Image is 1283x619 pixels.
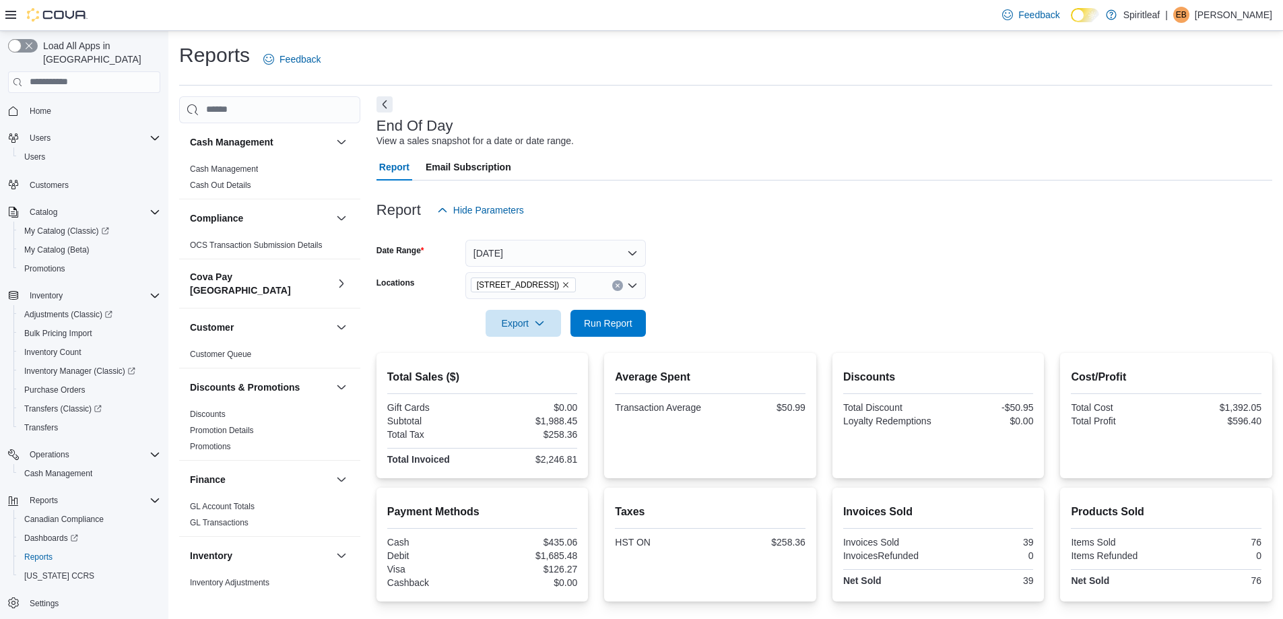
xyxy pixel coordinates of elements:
a: Purchase Orders [19,382,91,398]
span: Customers [30,180,69,191]
span: Purchase Orders [24,385,86,395]
span: EB [1176,7,1187,23]
a: Dashboards [19,530,84,546]
span: Discounts [190,409,226,420]
h3: Inventory [190,549,232,562]
div: $435.06 [485,537,577,548]
span: Bulk Pricing Import [19,325,160,341]
span: Email Subscription [426,154,511,181]
span: Load All Apps in [GEOGRAPHIC_DATA] [38,39,160,66]
div: Total Discount [843,402,935,413]
h2: Average Spent [615,369,805,385]
label: Locations [376,278,415,288]
div: Cash Management [179,161,360,199]
img: Cova [27,8,88,22]
span: Feedback [279,53,321,66]
div: Subtotal [387,416,480,426]
span: Run Report [584,317,632,330]
button: Remove 578 - Spiritleaf Bridge St (Campbellford) from selection in this group [562,281,570,289]
span: Promotions [190,441,231,452]
span: [STREET_ADDRESS]) [477,278,560,292]
div: 0 [1169,550,1261,561]
h3: Compliance [190,211,243,225]
a: Home [24,103,57,119]
span: Catalog [24,204,160,220]
button: Clear input [612,280,623,291]
h3: Discounts & Promotions [190,381,300,394]
span: Inventory [30,290,63,301]
h3: Cova Pay [GEOGRAPHIC_DATA] [190,270,331,297]
span: Dashboards [19,530,160,546]
span: Customer Queue [190,349,251,360]
h1: Reports [179,42,250,69]
button: Inventory [24,288,68,304]
span: OCS Transaction Submission Details [190,240,323,251]
span: Inventory Adjustments [190,577,269,588]
span: Inventory Count [19,344,160,360]
button: Users [24,130,56,146]
span: Inventory Manager (Classic) [19,363,160,379]
a: Feedback [997,1,1065,28]
button: Open list of options [627,280,638,291]
span: Export [494,310,553,337]
div: $50.99 [713,402,805,413]
span: Bulk Pricing Import [24,328,92,339]
button: Discounts & Promotions [190,381,331,394]
div: Cashback [387,577,480,588]
div: InvoicesRefunded [843,550,935,561]
h2: Discounts [843,369,1034,385]
a: Customer Queue [190,350,251,359]
h2: Payment Methods [387,504,578,520]
strong: Net Sold [843,575,882,586]
span: Users [24,130,160,146]
button: Inventory Count [13,343,166,362]
div: $1,392.05 [1169,402,1261,413]
a: Promotion Details [190,426,254,435]
span: Promotions [24,263,65,274]
span: Report [379,154,409,181]
a: Cash Management [190,164,258,174]
button: Compliance [190,211,331,225]
span: Adjustments (Classic) [24,309,112,320]
a: Inventory Count [19,344,87,360]
a: Discounts [190,410,226,419]
button: Reports [3,491,166,510]
span: Transfers (Classic) [19,401,160,417]
a: OCS Transaction Submission Details [190,240,323,250]
a: My Catalog (Classic) [13,222,166,240]
span: Catalog [30,207,57,218]
button: Inventory [333,548,350,564]
span: GL Account Totals [190,501,255,512]
button: Reports [13,548,166,566]
button: Users [13,148,166,166]
span: Users [19,149,160,165]
div: $0.00 [485,577,577,588]
div: Transaction Average [615,402,707,413]
span: Customers [24,176,160,193]
a: My Catalog (Classic) [19,223,114,239]
a: Adjustments (Classic) [19,306,118,323]
div: Emily B [1173,7,1189,23]
div: 39 [941,575,1033,586]
button: Canadian Compliance [13,510,166,529]
a: Transfers (Classic) [19,401,107,417]
div: $1,988.45 [485,416,577,426]
span: My Catalog (Beta) [19,242,160,258]
p: | [1165,7,1168,23]
h3: Cash Management [190,135,273,149]
button: Purchase Orders [13,381,166,399]
div: $126.27 [485,564,577,575]
button: Cash Management [333,134,350,150]
h2: Taxes [615,504,805,520]
a: Reports [19,549,58,565]
button: Reports [24,492,63,509]
button: Operations [24,447,75,463]
span: Cash Out Details [190,180,251,191]
a: GL Account Totals [190,502,255,511]
a: Cash Out Details [190,181,251,190]
span: Operations [30,449,69,460]
span: My Catalog (Beta) [24,245,90,255]
div: -$50.95 [941,402,1033,413]
h3: End Of Day [376,118,453,134]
